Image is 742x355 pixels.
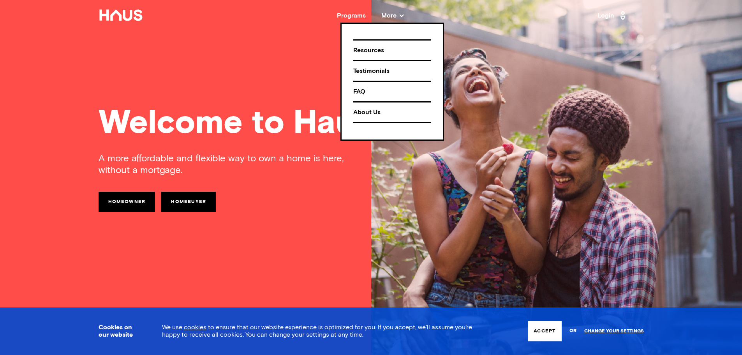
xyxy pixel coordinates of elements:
[584,329,644,334] a: Change your settings
[337,12,366,19] a: Programs
[353,106,431,119] div: About Us
[528,321,561,341] button: Accept
[597,9,628,22] a: Login
[353,101,431,123] a: About Us
[184,324,206,330] a: cookies
[353,44,431,57] div: Resources
[353,39,431,60] a: Resources
[569,324,576,338] span: or
[353,81,431,101] a: FAQ
[353,85,431,99] div: FAQ
[353,64,431,78] div: Testimonials
[99,153,371,176] div: A more affordable and flexible way to own a home is here, without a mortgage.
[99,107,644,140] div: Welcome to Haus
[353,60,431,81] a: Testimonials
[99,324,143,339] h3: Cookies on our website
[99,192,155,212] a: Homeowner
[161,192,216,212] a: Homebuyer
[381,12,404,19] span: More
[162,324,472,338] span: We use to ensure that our website experience is optimized for you. If you accept, we’ll assume yo...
